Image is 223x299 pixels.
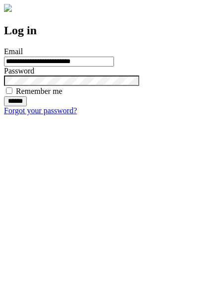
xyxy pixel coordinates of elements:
[4,4,12,12] img: logo-4e3dc11c47720685a147b03b5a06dd966a58ff35d612b21f08c02c0306f2b779.png
[4,106,77,115] a: Forgot your password?
[4,24,219,37] h2: Log in
[4,67,34,75] label: Password
[4,47,23,56] label: Email
[16,87,62,95] label: Remember me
